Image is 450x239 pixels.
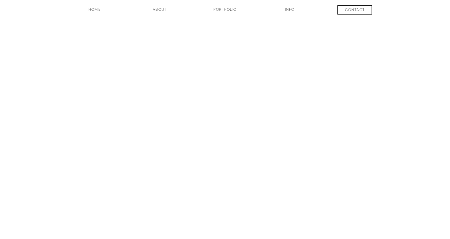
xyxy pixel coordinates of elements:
a: HOME [71,7,118,17]
a: INFO [274,7,306,17]
a: Portfolio [202,7,249,17]
a: about [144,7,176,17]
a: [PERSON_NAME] [79,134,371,169]
a: contact [332,7,379,15]
a: PHOTOGRAPHY [171,169,279,188]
